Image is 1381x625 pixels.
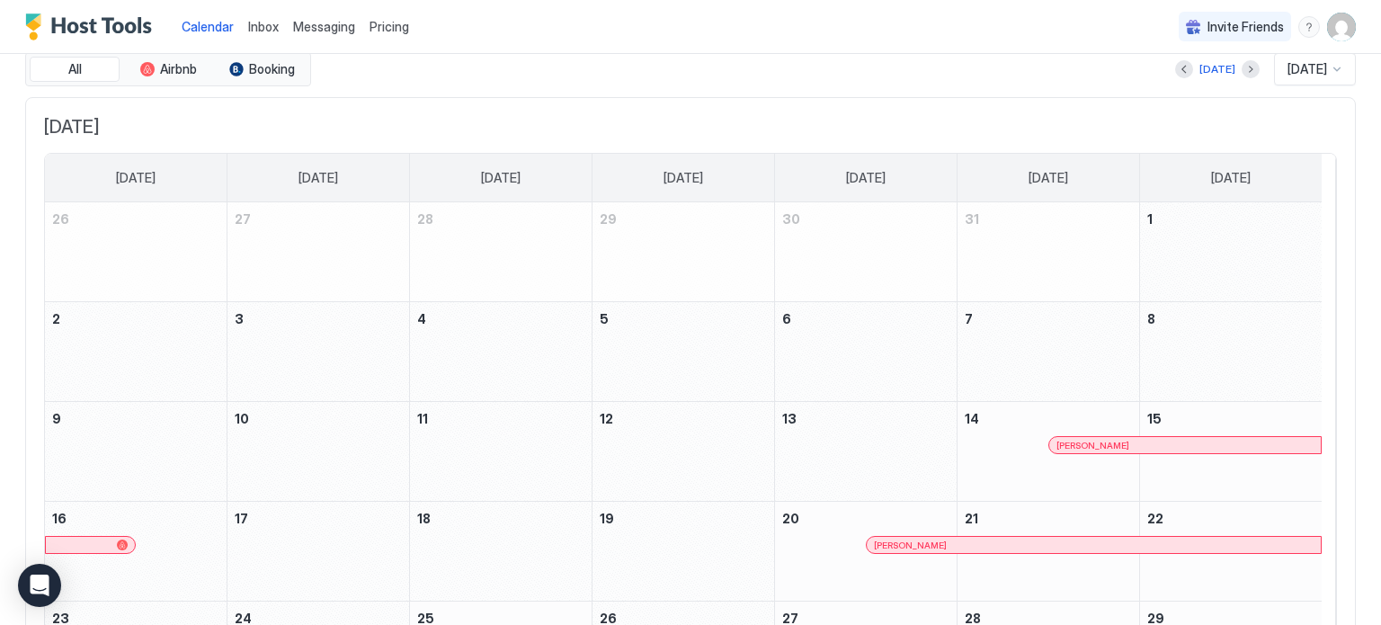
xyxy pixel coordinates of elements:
[846,170,886,186] span: [DATE]
[45,202,227,236] a: October 26, 2025
[410,302,592,335] a: November 4, 2025
[775,202,957,236] a: October 30, 2025
[874,540,947,551] span: [PERSON_NAME]
[775,302,957,335] a: November 6, 2025
[1140,302,1322,335] a: November 8, 2025
[44,116,1337,138] span: [DATE]
[592,502,774,535] a: November 19, 2025
[1139,402,1322,502] td: November 15, 2025
[248,17,279,36] a: Inbox
[417,211,433,227] span: 28
[965,311,973,326] span: 7
[958,202,1139,236] a: October 31, 2025
[235,311,244,326] span: 3
[1011,154,1086,202] a: Friday
[45,302,227,335] a: November 2, 2025
[1140,502,1322,535] a: November 22, 2025
[1287,61,1327,77] span: [DATE]
[592,202,774,236] a: October 29, 2025
[782,211,800,227] span: 30
[123,57,213,82] button: Airbnb
[235,211,251,227] span: 27
[116,170,156,186] span: [DATE]
[227,202,409,236] a: October 27, 2025
[1147,311,1155,326] span: 8
[410,302,592,402] td: November 4, 2025
[1207,19,1284,35] span: Invite Friends
[25,52,311,86] div: tab-group
[774,502,957,602] td: November 20, 2025
[958,302,1139,335] a: November 7, 2025
[45,502,227,602] td: November 16, 2025
[1140,202,1322,236] a: November 1, 2025
[298,170,338,186] span: [DATE]
[1298,16,1320,38] div: menu
[52,411,61,426] span: 9
[592,302,775,402] td: November 5, 2025
[1056,440,1314,451] div: [PERSON_NAME]
[45,502,227,535] a: November 16, 2025
[417,311,426,326] span: 4
[227,202,410,302] td: October 27, 2025
[1175,60,1193,78] button: Previous month
[1242,60,1260,78] button: Next month
[774,202,957,302] td: October 30, 2025
[227,502,409,535] a: November 17, 2025
[664,170,703,186] span: [DATE]
[481,170,521,186] span: [DATE]
[30,57,120,82] button: All
[1139,502,1322,602] td: November 22, 2025
[1199,61,1235,77] div: [DATE]
[592,302,774,335] a: November 5, 2025
[957,502,1139,602] td: November 21, 2025
[370,19,409,35] span: Pricing
[1211,170,1251,186] span: [DATE]
[774,302,957,402] td: November 6, 2025
[160,61,197,77] span: Airbnb
[235,411,249,426] span: 10
[25,13,160,40] a: Host Tools Logo
[592,402,775,502] td: November 12, 2025
[45,402,227,435] a: November 9, 2025
[774,402,957,502] td: November 13, 2025
[293,17,355,36] a: Messaging
[68,61,82,77] span: All
[227,302,409,335] a: November 3, 2025
[417,511,431,526] span: 18
[782,411,797,426] span: 13
[1140,402,1322,435] a: November 15, 2025
[1193,154,1269,202] a: Saturday
[828,154,904,202] a: Thursday
[410,502,592,535] a: November 18, 2025
[18,564,61,607] div: Open Intercom Messenger
[281,154,356,202] a: Monday
[600,411,613,426] span: 12
[1147,411,1162,426] span: 15
[410,402,592,502] td: November 11, 2025
[45,302,227,402] td: November 2, 2025
[782,311,791,326] span: 6
[417,411,428,426] span: 11
[248,19,279,34] span: Inbox
[217,57,307,82] button: Booking
[463,154,539,202] a: Tuesday
[227,502,410,602] td: November 17, 2025
[646,154,721,202] a: Wednesday
[874,540,1314,551] div: [PERSON_NAME]
[775,402,957,435] a: November 13, 2025
[227,402,410,502] td: November 10, 2025
[45,402,227,502] td: November 9, 2025
[782,511,799,526] span: 20
[775,502,957,535] a: November 20, 2025
[52,311,60,326] span: 2
[1327,13,1356,41] div: User profile
[958,502,1139,535] a: November 21, 2025
[52,511,67,526] span: 16
[1139,302,1322,402] td: November 8, 2025
[1147,511,1163,526] span: 22
[98,154,174,202] a: Sunday
[957,202,1139,302] td: October 31, 2025
[1029,170,1068,186] span: [DATE]
[227,302,410,402] td: November 3, 2025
